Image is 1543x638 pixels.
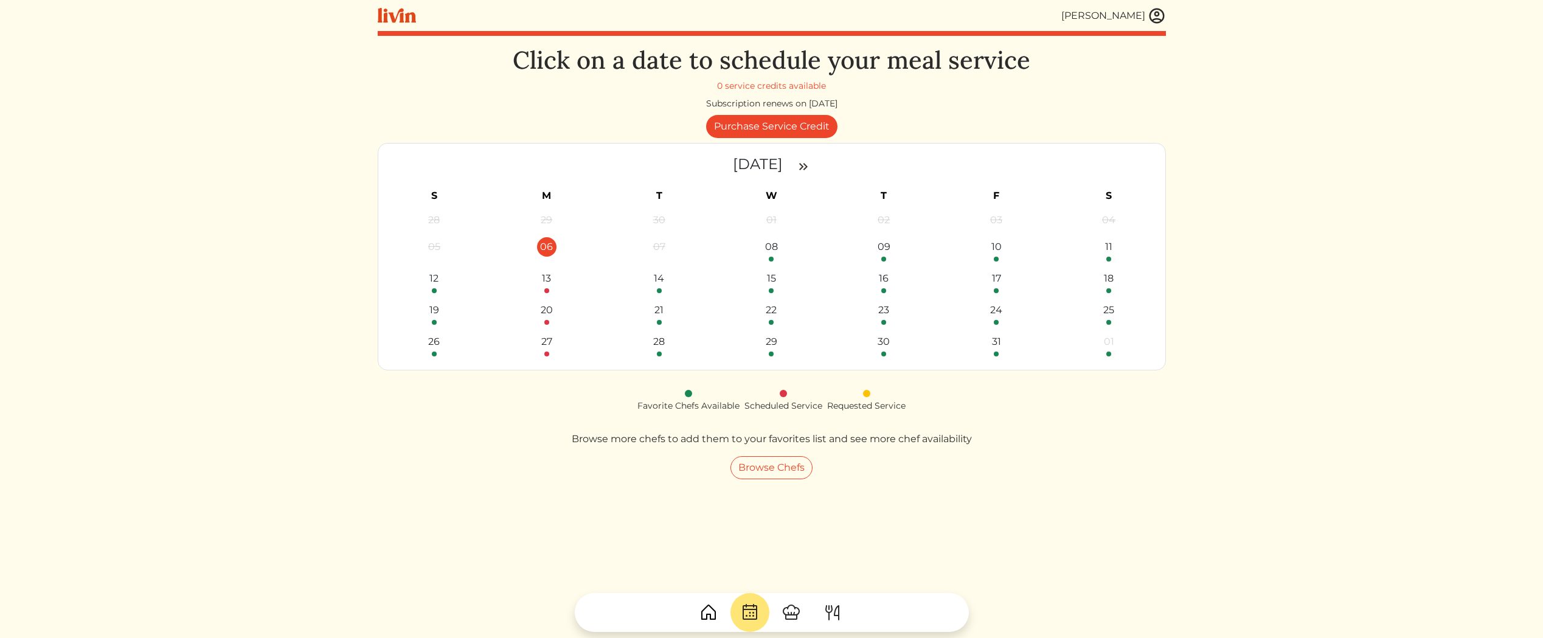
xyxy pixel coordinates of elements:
div: 10 [986,237,1006,257]
p: Browse more chefs to add them to your favorites list and see more chef availability [572,432,972,446]
a: 22 [719,300,824,325]
a: 17 [944,269,1049,293]
a: 10 [944,237,1049,262]
a: 11 [1056,237,1162,262]
div: 01 [761,210,781,230]
a: 19 [382,300,487,325]
div: 26 [425,332,444,352]
th: T [603,185,715,207]
a: 27 [537,332,557,356]
a: 21 [606,300,712,325]
div: 31 [986,332,1006,352]
a: 23 [831,300,937,325]
a: [DATE] [733,155,786,173]
div: 04 [1099,210,1118,230]
a: 25 [1056,300,1162,325]
a: 08 [719,237,824,262]
div: 11 [1099,237,1118,257]
div: 01 [1099,332,1118,352]
img: ChefHat-a374fb509e4f37eb0702ca99f5f64f3b6956810f32a249b33092029f8484b388.svg [782,603,801,622]
h1: Click on a date to schedule your meal service [513,46,1030,75]
div: 16 [874,269,893,288]
a: 09 [831,237,937,262]
div: 14 [650,269,669,288]
div: 07 [650,237,669,257]
div: Subscription renews on [DATE] [706,97,837,110]
div: 18 [1099,269,1118,288]
div: 17 [986,269,1006,288]
a: 31 [944,332,1049,356]
div: 30 [650,210,669,230]
div: 28 [425,210,444,230]
div: 19 [425,300,444,320]
img: House-9bf13187bcbb5817f509fe5e7408150f90897510c4275e13d0d5fca38e0b5951.svg [699,603,718,622]
img: user_account-e6e16d2ec92f44fc35f99ef0dc9cddf60790bfa021a6ecb1c896eb5d2907b31c.svg [1148,7,1166,25]
a: 30 [831,332,937,356]
a: 06 [537,237,557,257]
div: 05 [425,237,444,257]
a: 20 [537,300,557,325]
div: 21 [650,300,669,320]
a: 01 [1056,332,1162,356]
div: 20 [537,300,557,320]
div: 08 [761,237,781,257]
th: S [1053,185,1165,207]
a: 12 [382,269,487,293]
a: 24 [944,300,1049,325]
div: Favorite Chefs Available [637,400,740,412]
div: 12 [425,269,444,288]
a: 18 [1056,269,1162,293]
div: Requested Service [827,400,906,412]
a: Browse Chefs [730,456,813,479]
div: [PERSON_NAME] [1061,9,1145,23]
th: T [828,185,940,207]
div: 13 [537,269,557,288]
th: S [378,185,491,207]
div: 03 [986,210,1006,230]
div: 28 [650,332,669,352]
a: 15 [719,269,824,293]
time: [DATE] [733,155,783,173]
th: W [715,185,828,207]
div: 15 [761,269,781,288]
div: Scheduled Service [744,400,822,412]
a: 16 [831,269,937,293]
a: 13 [537,269,557,293]
th: M [490,185,603,207]
img: double_arrow_right-997dabdd2eccb76564fe50414fa626925505af7f86338824324e960bc414e1a4.svg [796,159,811,174]
a: 28 [606,332,712,356]
img: CalendarDots-5bcf9d9080389f2a281d69619e1c85352834be518fbc73d9501aef674afc0d57.svg [740,603,760,622]
div: 02 [874,210,893,230]
div: 22 [761,300,781,320]
a: 14 [606,269,712,293]
a: 26 [382,332,487,356]
div: 29 [537,210,557,230]
img: ForkKnife-55491504ffdb50bab0c1e09e7649658475375261d09fd45db06cec23bce548bf.svg [823,603,842,622]
th: F [940,185,1053,207]
div: 09 [874,237,893,257]
div: 27 [537,332,557,352]
div: 0 service credits available [717,80,826,92]
div: 23 [874,300,893,320]
a: 29 [719,332,824,356]
div: 25 [1099,300,1118,320]
img: livin-logo-a0d97d1a881af30f6274990eb6222085a2533c92bbd1e4f22c21b4f0d0e3210c.svg [378,8,416,23]
div: 30 [874,332,893,352]
div: 24 [986,300,1006,320]
div: 29 [761,332,781,352]
a: Purchase Service Credit [706,115,837,138]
